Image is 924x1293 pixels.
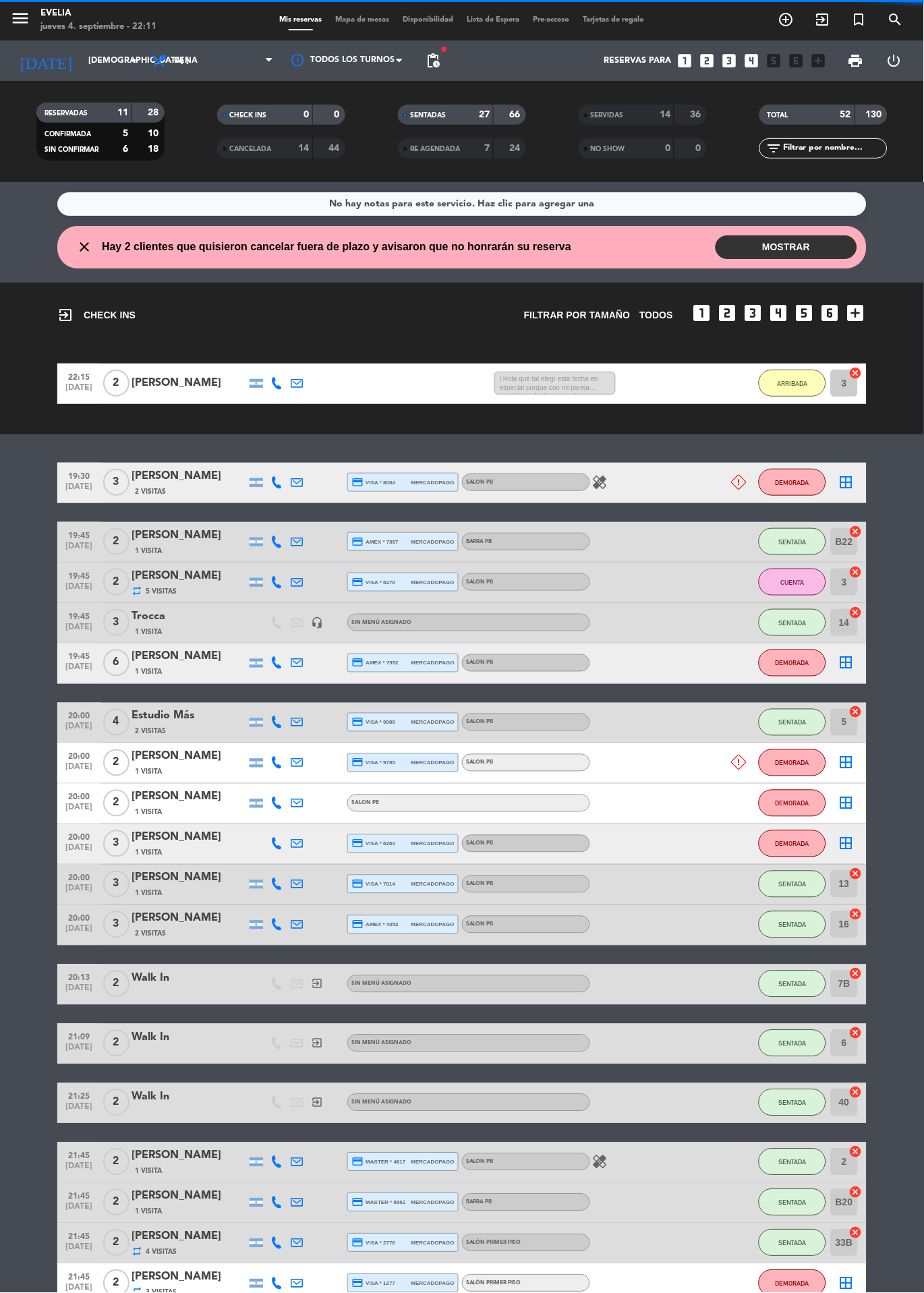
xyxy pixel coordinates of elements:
span: Hay 2 clientes que quisieron cancelar fuera de plazo y avisaron que no honrarán su reserva [102,238,571,256]
span: 6 [103,650,129,677]
span: 2 [103,569,129,596]
span: 2 [103,749,129,776]
span: SALÓN PRIMER PISO [466,1281,521,1286]
span: mercadopago [411,880,455,889]
span: mercadopago [411,538,455,546]
i: credit_card [351,476,364,488]
span: [DATE] [62,925,96,940]
i: credit_card [351,757,364,769]
i: headset_mic [311,616,323,629]
span: BARRA PB [466,1200,492,1205]
span: CHECK INS [229,112,266,119]
span: 2 [103,528,129,555]
button: MOSTRAR [716,235,857,259]
span: 3 [103,469,129,496]
span: visa * 1277 [351,1277,395,1290]
button: DEMORADA [759,650,826,677]
span: 21:45 [62,1188,96,1203]
span: visa * 6264 [351,838,395,850]
span: Sin menú asignado [351,981,411,987]
span: [DATE] [62,542,96,557]
span: 20:00 [62,829,96,844]
i: cancel [849,525,863,538]
i: cancel [849,1086,863,1099]
div: jueves 4. septiembre - 22:11 [40,20,156,34]
span: SENTADA [779,719,807,726]
span: [DATE] [62,1243,96,1259]
span: mercadopago [411,1239,455,1248]
span: 5 Visitas [146,586,177,597]
span: fiber_manual_record [440,45,448,53]
i: cancel [849,1226,863,1240]
div: [PERSON_NAME] [132,788,246,806]
span: 1 Visita [135,848,162,859]
span: master * 4817 [351,1156,406,1168]
span: 3 [103,871,129,898]
i: menu [10,8,30,28]
i: border_all [838,795,855,811]
strong: 10 [148,129,162,138]
span: 1 Visita [135,1166,162,1177]
span: mercadopago [411,659,455,668]
span: visa * 9989 [351,716,395,728]
strong: 7 [484,144,490,153]
strong: 14 [298,144,309,153]
i: credit_card [351,1156,364,1168]
button: menu [10,8,30,33]
span: [DATE] [62,482,96,498]
span: RE AGENDADA [410,146,460,152]
span: CONFIRMADA [45,131,91,138]
span: 1 Visita [135,667,162,678]
span: amex * 7952 [351,657,399,669]
span: SALON PB [466,660,494,666]
span: visa * 2776 [351,1237,395,1249]
div: [PERSON_NAME] [132,527,246,544]
span: [DATE] [62,722,96,738]
span: SENTADA [779,981,807,988]
div: Walk In [132,970,246,987]
span: 3 [103,911,129,938]
button: SENTADA [759,1189,826,1216]
i: exit_to_app [311,1097,323,1109]
span: pending_actions [425,53,441,69]
span: SENTADA [779,921,807,929]
span: 21:45 [62,1228,96,1244]
div: No hay notas para este servicio. Haz clic para agregar una [330,196,595,212]
i: search [888,11,904,28]
i: looks_6 [819,302,841,324]
i: border_all [838,836,855,852]
span: [DATE] [62,1103,96,1118]
span: SENTADA [779,538,807,546]
i: credit_card [351,1197,364,1209]
span: DEMORADA [776,479,809,486]
i: credit_card [351,657,364,669]
button: SENTADA [759,709,826,736]
span: SENTADA [779,1159,807,1166]
div: Trocca [132,608,246,625]
strong: 6 [123,144,128,154]
i: exit_to_app [57,307,74,323]
strong: 66 [510,110,523,119]
i: credit_card [351,919,364,931]
i: credit_card [351,716,364,728]
span: 2 [103,1030,129,1057]
span: Lista de Espera [461,16,527,24]
button: SENTADA [759,1089,826,1116]
span: SALON PB [466,882,494,887]
div: [PERSON_NAME] [132,869,246,887]
span: Cena [174,56,198,65]
span: mercadopago [411,478,455,487]
span: SENTADA [779,1099,807,1107]
span: 3 [103,830,129,857]
span: Sin menú asignado [351,1100,411,1105]
i: arrow_drop_down [125,53,142,69]
div: Evelia [40,7,156,20]
span: Mapa de mesas [329,16,397,24]
span: SALON PB [466,480,494,485]
span: SALON PB [466,922,494,927]
button: SENTADA [759,971,826,998]
button: SENTADA [759,1230,826,1257]
i: looks_two [717,302,739,324]
div: [PERSON_NAME] [132,1147,246,1165]
i: cancel [849,565,863,579]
